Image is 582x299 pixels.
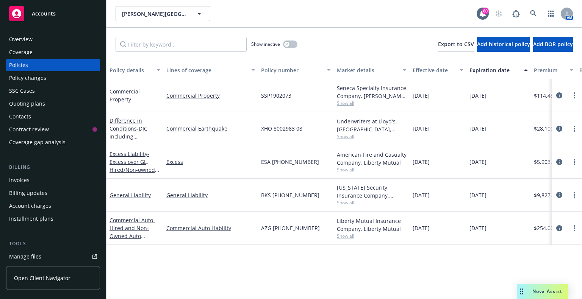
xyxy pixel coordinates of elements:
a: Overview [6,33,100,45]
a: circleInformation [555,157,564,167]
span: Show inactive [251,41,280,47]
div: Quoting plans [9,98,45,110]
span: Show all [337,133,407,140]
div: Manage files [9,251,41,263]
a: Start snowing [491,6,506,21]
button: Lines of coverage [163,61,258,79]
a: General Liability [110,192,151,199]
div: Account charges [9,200,51,212]
div: Contract review [9,123,49,135]
span: Nova Assist [532,288,562,294]
a: more [570,124,579,133]
span: [PERSON_NAME][GEOGRAPHIC_DATA], LLC [122,10,188,18]
a: Account charges [6,200,100,212]
div: Tools [6,240,100,248]
div: Premium [534,66,565,74]
a: SSC Cases [6,85,100,97]
button: Policy details [106,61,163,79]
a: Report a Bug [508,6,524,21]
div: Invoices [9,174,30,186]
span: [DATE] [469,224,487,232]
span: Show all [337,199,407,206]
a: Installment plans [6,213,100,225]
a: circleInformation [555,91,564,100]
a: Commercial Auto [110,216,155,248]
a: Search [526,6,541,21]
a: Quoting plans [6,98,100,110]
span: [DATE] [413,158,430,166]
span: [DATE] [469,158,487,166]
a: more [570,91,579,100]
a: Accounts [6,3,100,24]
span: [DATE] [413,191,430,199]
span: [DATE] [469,92,487,100]
div: American Fire and Casualty Company, Liberty Mutual [337,151,407,167]
div: Policy changes [9,72,46,84]
span: XHO 8002983 08 [261,125,302,132]
div: Liberty Mutual Insurance Company, Liberty Mutual [337,217,407,233]
span: $254.00 [534,224,554,232]
span: Export to CSV [438,40,474,48]
button: [PERSON_NAME][GEOGRAPHIC_DATA], LLC [116,6,210,21]
a: Billing updates [6,187,100,199]
a: Coverage gap analysis [6,136,100,148]
div: Policies [9,59,28,71]
button: Expiration date [466,61,531,79]
span: Show all [337,233,407,239]
a: Invoices [6,174,100,186]
a: Commercial Auto Liability [166,224,255,232]
span: Accounts [32,11,56,17]
a: Manage files [6,251,100,263]
span: Show all [337,167,407,173]
button: Add BOR policy [533,37,573,52]
div: Seneca Specialty Insurance Company, [PERSON_NAME] & [PERSON_NAME] Specialty Insurance Services, L... [337,84,407,100]
span: AZG [PHONE_NUMBER] [261,224,320,232]
a: Difference in Conditions [110,117,160,196]
div: Contacts [9,111,31,123]
a: Commercial Property [110,88,140,103]
a: Excess [166,158,255,166]
a: circleInformation [555,124,564,133]
div: Billing updates [9,187,47,199]
a: General Liability [166,191,255,199]
span: Add historical policy [477,40,530,48]
div: [US_STATE] Security Insurance Company, Liberty Mutual [337,184,407,199]
a: Coverage [6,46,100,58]
span: Open Client Navigator [14,274,70,282]
button: Export to CSV [438,37,474,52]
span: ESA [PHONE_NUMBER] [261,158,319,166]
span: [DATE] [469,125,487,132]
span: Show all [337,100,407,106]
div: Underwriters at Lloyd's, [GEOGRAPHIC_DATA], [PERSON_NAME] of [GEOGRAPHIC_DATA], Brown & Riding In... [337,117,407,133]
div: Policy details [110,66,152,74]
div: Policy number [261,66,322,74]
div: Effective date [413,66,455,74]
a: Policy changes [6,72,100,84]
div: Market details [337,66,398,74]
span: SSP1902073 [261,92,291,100]
a: circleInformation [555,224,564,233]
span: [DATE] [413,92,430,100]
a: more [570,157,579,167]
span: $9,827.00 [534,191,558,199]
a: Switch app [543,6,559,21]
div: Overview [9,33,33,45]
span: [DATE] [413,125,430,132]
a: circleInformation [555,190,564,199]
div: SSC Cases [9,85,35,97]
span: $114,459.00 [534,92,564,100]
div: Installment plans [9,213,53,225]
div: Drag to move [517,284,526,299]
div: Lines of coverage [166,66,247,74]
span: [DATE] [469,191,487,199]
span: Add BOR policy [533,40,573,48]
button: Nova Assist [517,284,568,299]
span: BKS [PHONE_NUMBER] [261,191,319,199]
button: Effective date [410,61,466,79]
div: Coverage [9,46,33,58]
span: $28,100.00 [534,125,561,132]
div: Expiration date [469,66,519,74]
div: Billing [6,164,100,171]
a: Commercial Earthquake [166,125,255,132]
a: more [570,224,579,233]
